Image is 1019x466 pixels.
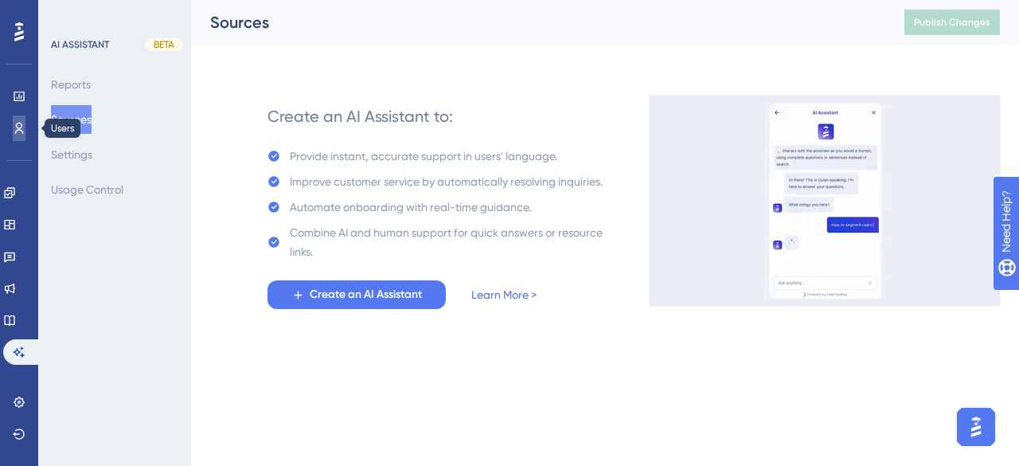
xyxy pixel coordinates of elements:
span: Create an AI Assistant [310,285,422,304]
button: Settings [51,140,92,169]
button: Reports [51,70,91,99]
iframe: UserGuiding AI Assistant Launcher [952,403,1000,451]
div: Combine AI and human support for quick answers or resource links. [290,223,618,261]
button: Create an AI Assistant [267,280,446,309]
a: Learn More > [471,285,537,304]
div: Provide instant, accurate support in users' language. [290,147,557,166]
div: Sources [210,11,865,33]
button: Publish Changes [904,10,1000,35]
button: Sources [51,105,92,134]
button: Usage Control [51,175,123,204]
span: Need Help? [37,4,100,23]
img: 536038c8a6906fa413afa21d633a6c1c.gif [649,95,1001,307]
div: BETA [145,38,183,51]
div: AI ASSISTANT [51,38,109,51]
div: Improve customer service by automatically resolving inquiries. [290,172,603,191]
span: Publish Changes [914,16,990,29]
div: Create an AI Assistant to: [267,105,453,127]
div: Automate onboarding with real-time guidance. [290,198,531,217]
